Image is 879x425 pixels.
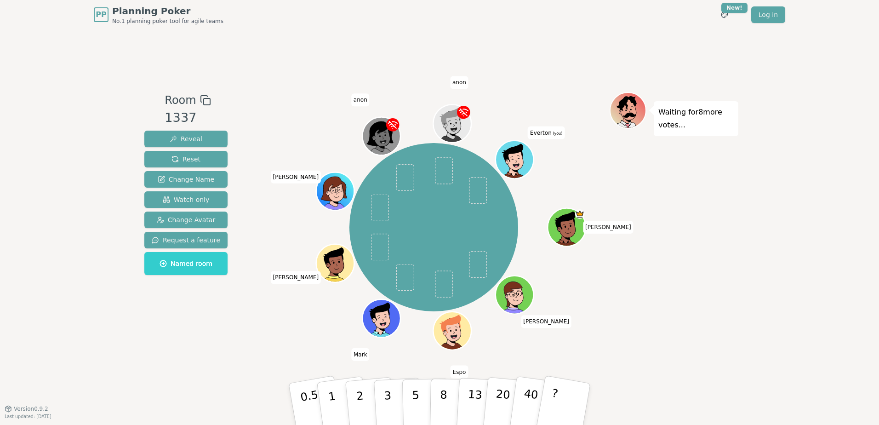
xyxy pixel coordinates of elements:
a: Log in [751,6,785,23]
button: Change Name [144,171,228,188]
span: PP [96,9,106,20]
span: Change Avatar [157,215,216,224]
button: Watch only [144,191,228,208]
button: Request a feature [144,232,228,248]
span: Click to change your name [583,221,634,234]
span: Click to change your name [521,315,571,328]
span: Click to change your name [450,76,468,89]
button: Reset [144,151,228,167]
span: Change Name [158,175,214,184]
span: Click to change your name [528,126,565,139]
div: New! [721,3,748,13]
span: Version 0.9.2 [14,405,48,413]
span: Reset [171,155,200,164]
p: Waiting for 8 more votes... [658,106,734,132]
span: Click to change your name [351,93,370,106]
span: Room [165,92,196,109]
button: Click to change your avatar [497,142,532,178]
span: Planning Poker [112,5,223,17]
span: Rafael is the host [575,209,584,219]
span: Request a feature [152,235,220,245]
span: Last updated: [DATE] [5,414,51,419]
button: Reveal [144,131,228,147]
button: New! [716,6,733,23]
button: Change Avatar [144,212,228,228]
span: Click to change your name [270,171,321,184]
span: No.1 planning poker tool for agile teams [112,17,223,25]
span: Named room [160,259,212,268]
span: Click to change your name [351,348,370,361]
span: (you) [552,132,563,136]
a: PPPlanning PokerNo.1 planning poker tool for agile teams [94,5,223,25]
button: Version0.9.2 [5,405,48,413]
div: 1337 [165,109,211,127]
button: Named room [144,252,228,275]
span: Click to change your name [451,366,468,379]
span: Watch only [163,195,210,204]
span: Reveal [170,134,202,144]
span: Click to change your name [270,271,321,284]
